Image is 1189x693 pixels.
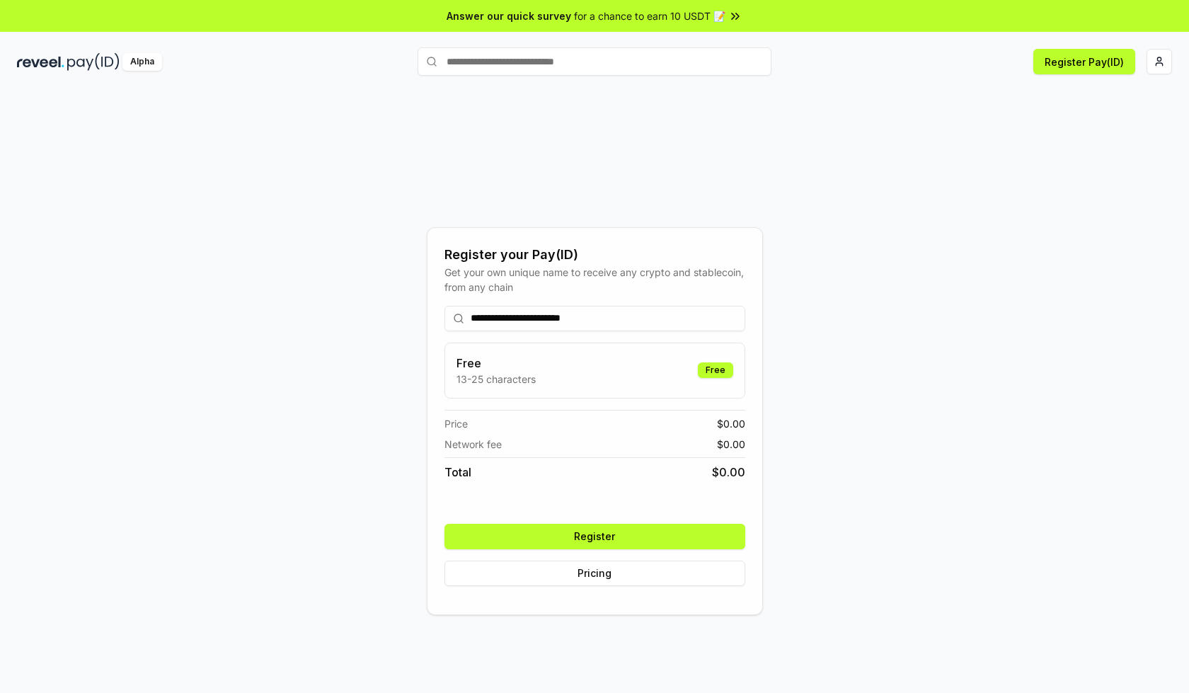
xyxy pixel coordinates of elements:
span: Network fee [444,437,502,452]
span: Answer our quick survey [447,8,571,23]
button: Register [444,524,745,549]
button: Pricing [444,561,745,586]
div: Free [698,362,733,378]
div: Alpha [122,53,162,71]
p: 13-25 characters [456,372,536,386]
img: pay_id [67,53,120,71]
span: for a chance to earn 10 USDT 📝 [574,8,725,23]
img: reveel_dark [17,53,64,71]
div: Register your Pay(ID) [444,245,745,265]
div: Get your own unique name to receive any crypto and stablecoin, from any chain [444,265,745,294]
button: Register Pay(ID) [1033,49,1135,74]
span: Price [444,416,468,431]
span: $ 0.00 [717,416,745,431]
span: Total [444,464,471,481]
span: $ 0.00 [712,464,745,481]
span: $ 0.00 [717,437,745,452]
h3: Free [456,355,536,372]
